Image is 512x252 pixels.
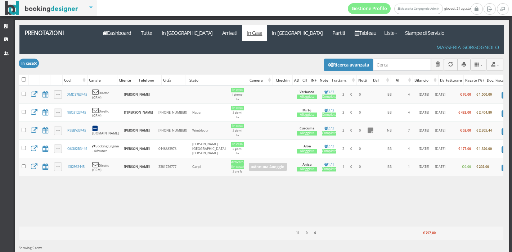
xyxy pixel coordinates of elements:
td: [PERSON_NAME][GEOGRAPHIC_DATA][PERSON_NAME] [190,140,228,158]
td: 0 [347,158,355,176]
td: 4 [403,86,415,104]
td: [DATE] [415,158,432,176]
div: In casa [231,106,244,110]
a: 1 / 1Completo [322,162,336,172]
a: O6G82B3445 [67,146,87,151]
a: Arrivati [217,25,242,41]
button: Ricerca avanzata [324,59,373,71]
a: 2 / 2Completo [322,126,336,136]
td: 3381726777 [156,158,190,176]
a: 98O3123445 [67,110,86,115]
div: Doc. Fiscali [485,75,508,85]
div: Alloggiata [297,113,317,117]
div: Bilancio [413,75,438,85]
div: Alloggiata [297,95,317,99]
td: 3 [339,86,347,104]
b: 0 [306,230,307,235]
input: Cerca [373,59,431,70]
div: Da Fatturare [439,75,463,85]
a: Partiti [328,25,350,41]
a: Stampe di Servizio [400,25,449,41]
td: [DATE] [415,104,432,122]
div: Alloggiata [297,167,317,171]
td: 0 [355,86,364,104]
td: [DATE] [415,140,432,158]
div: AD [293,75,301,85]
td: Diretto (CRM) [90,158,121,176]
b: € 0,00 [462,164,471,169]
div: Completo [322,131,336,136]
td: Booking Engine - Advance [90,140,121,158]
a: Annulla Alloggio [249,163,287,171]
div: Pagato (%) [464,75,485,85]
div: Dal [369,75,391,85]
a: 2 / 2Completo [322,144,336,154]
div: Note [318,75,330,85]
div: CH [301,75,309,85]
b: € 2.365,44 [476,128,492,133]
img: 7STAjs-WNfZHmYllyLag4gdhmHm8JrbmzVrznejwAeLEbpu0yDt-GlJaDipzXAZBN18=w300 [92,125,98,131]
a: 3 / 3Completo [322,90,336,99]
td: [DOMAIN_NAME] [90,122,121,140]
td: Diretto (CRM) [90,86,121,104]
b: [PERSON_NAME] [124,164,150,169]
div: Alloggiata [297,131,317,136]
div: Notti [357,75,369,85]
small: 2 ore fa [233,170,242,173]
div: Trattam. [330,75,356,85]
div: INF [309,75,318,85]
td: [DATE] [432,158,448,176]
a: R9EBV33445 [67,128,86,133]
td: 7 [403,122,415,140]
b: 0 [314,230,316,235]
td: BB [376,158,403,176]
td: [DATE] [415,86,432,104]
div: Cliente [117,75,137,85]
button: Aggiorna [444,59,457,70]
a: Prenotazioni [19,25,94,41]
div: In casa [231,88,244,92]
a: Masseria Gorgognolo Admin [394,4,443,14]
b: 11 [296,230,300,235]
td: [DATE] [432,140,448,158]
small: 2 giorni fa [233,147,242,155]
div: Stato [185,75,203,85]
td: 4 [403,140,415,158]
div: Completo [322,95,336,99]
td: [DATE] [432,104,448,122]
small: 3 giorni fa [233,111,242,119]
a: Dashboard [98,25,136,41]
b: € 482,00 [458,110,471,115]
td: 0448883978 [156,140,190,158]
td: 0 [355,122,364,140]
td: 2 [339,140,347,158]
b: € 177,00 [458,146,471,151]
b: € 1.320,00 [476,146,492,151]
div: Checkin [273,75,292,85]
td: Carpi [190,158,228,176]
td: 0 [355,140,364,158]
td: 0 [347,86,355,104]
a: Gestione Profilo [348,3,391,14]
td: 3 [339,104,347,122]
b: Mirto [302,108,311,113]
a: Tutte [136,25,157,41]
td: [DATE] [415,122,432,140]
a: Liste [381,25,400,41]
td: NB [376,122,403,140]
b: Aloe [304,144,311,148]
b: Verbasco [300,90,314,94]
div: Completo [322,149,336,154]
div: Completo [322,113,336,117]
td: 4 [403,104,415,122]
td: 0 [347,122,355,140]
a: In Casa [242,25,267,41]
div: Alloggiata [297,149,317,154]
img: BookingDesigner.com [5,1,78,15]
a: 3 / 3Completo [322,108,336,118]
button: In casa [19,59,39,68]
td: 0 [355,158,364,176]
h4: Masseria Gorgognolo [436,44,499,50]
td: 2 [339,122,347,140]
b: [PERSON_NAME] [124,128,150,133]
